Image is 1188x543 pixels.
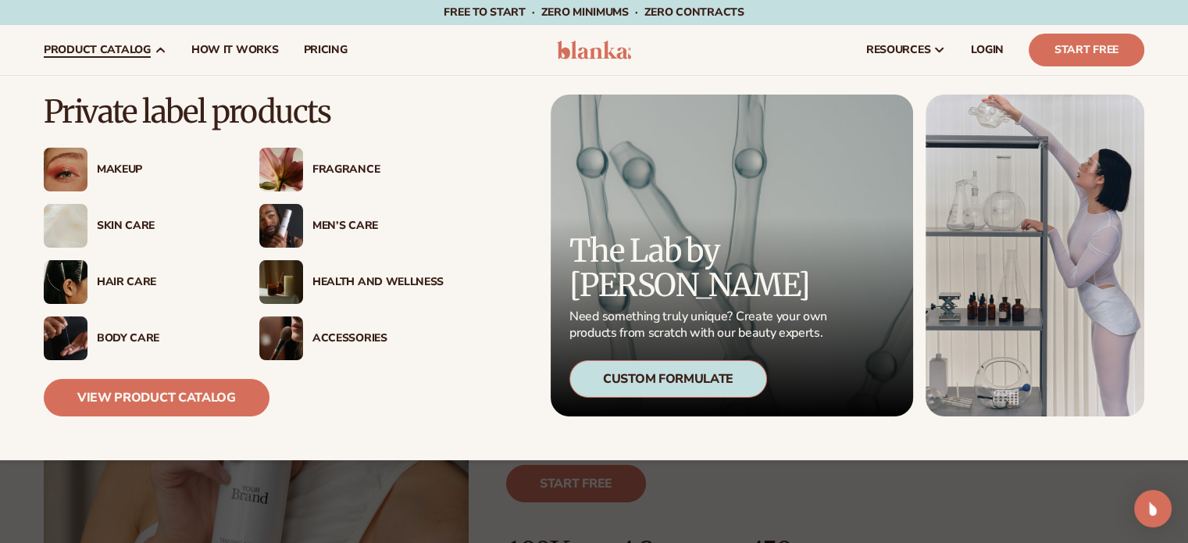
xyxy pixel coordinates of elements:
[569,309,832,341] p: Need something truly unique? Create your own products from scratch with our beauty experts.
[191,44,279,56] span: How It Works
[44,260,87,304] img: Female hair pulled back with clips.
[259,204,444,248] a: Male holding moisturizer bottle. Men’s Care
[44,204,87,248] img: Cream moisturizer swatch.
[97,332,228,345] div: Body Care
[569,360,767,398] div: Custom Formulate
[44,260,228,304] a: Female hair pulled back with clips. Hair Care
[866,44,930,56] span: resources
[926,95,1144,416] img: Female in lab with equipment.
[259,316,444,360] a: Female with makeup brush. Accessories
[312,332,444,345] div: Accessories
[259,204,303,248] img: Male holding moisturizer bottle.
[44,95,444,129] p: Private label products
[97,163,228,177] div: Makeup
[44,148,228,191] a: Female with glitter eye makeup. Makeup
[44,44,151,56] span: product catalog
[312,276,444,289] div: Health And Wellness
[1029,34,1144,66] a: Start Free
[551,95,913,416] a: Microscopic product formula. The Lab by [PERSON_NAME] Need something truly unique? Create your ow...
[259,148,444,191] a: Pink blooming flower. Fragrance
[44,379,269,416] a: View Product Catalog
[44,204,228,248] a: Cream moisturizer swatch. Skin Care
[971,44,1004,56] span: LOGIN
[291,25,359,75] a: pricing
[97,220,228,233] div: Skin Care
[303,44,347,56] span: pricing
[179,25,291,75] a: How It Works
[1134,490,1172,527] div: Open Intercom Messenger
[44,148,87,191] img: Female with glitter eye makeup.
[444,5,744,20] span: Free to start · ZERO minimums · ZERO contracts
[259,260,303,304] img: Candles and incense on table.
[569,234,832,302] p: The Lab by [PERSON_NAME]
[44,316,228,360] a: Male hand applying moisturizer. Body Care
[958,25,1016,75] a: LOGIN
[31,25,179,75] a: product catalog
[259,148,303,191] img: Pink blooming flower.
[259,260,444,304] a: Candles and incense on table. Health And Wellness
[97,276,228,289] div: Hair Care
[557,41,631,59] img: logo
[44,316,87,360] img: Male hand applying moisturizer.
[259,316,303,360] img: Female with makeup brush.
[312,220,444,233] div: Men’s Care
[312,163,444,177] div: Fragrance
[854,25,958,75] a: resources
